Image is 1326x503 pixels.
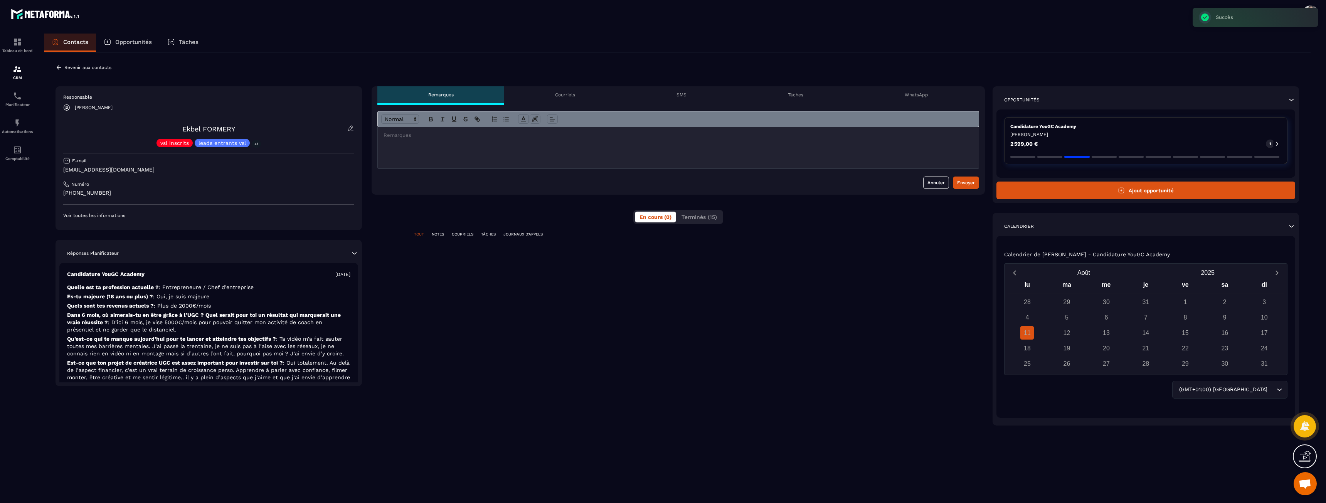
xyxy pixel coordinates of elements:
p: [EMAIL_ADDRESS][DOMAIN_NAME] [63,166,354,173]
span: Terminés (15) [682,214,717,220]
p: Est-ce que ton projet de créatrice UGC est assez important pour investir sur toi ? [67,359,350,389]
div: 10 [1257,311,1271,324]
p: Quelle est ta profession actuelle ? [67,284,350,291]
p: 1 [1269,141,1271,146]
span: : Ta vidéo m’a fait sauter toutes mes barrières mentales. J’ai passé la trentaine, je ne suis pas... [67,336,344,357]
p: E-mail [72,158,87,164]
div: 13 [1099,326,1113,340]
p: Candidature YouGC Academy [1010,123,1281,130]
div: 26 [1060,357,1074,370]
a: accountantaccountantComptabilité [2,140,33,167]
p: Opportunités [115,39,152,45]
img: automations [13,118,22,128]
p: Opportunités [1004,97,1040,103]
div: 8 [1178,311,1192,324]
span: : Oui, je suis majeure [153,293,209,299]
p: [PERSON_NAME] [75,105,113,110]
p: WhatsApp [905,92,928,98]
a: Opportunités [96,34,160,52]
a: formationformationCRM [2,59,33,86]
div: 21 [1139,342,1153,355]
img: logo [11,7,80,21]
button: Terminés (15) [677,212,722,222]
p: leads entrants vsl [199,140,246,146]
div: je [1126,279,1165,293]
button: Previous month [1008,267,1022,278]
img: formation [13,37,22,47]
p: Remarques [428,92,454,98]
p: Quels sont tes revenus actuels ? [67,302,350,310]
div: 28 [1020,295,1034,309]
p: CRM [2,76,33,80]
div: 7 [1139,311,1153,324]
button: Envoyer [953,177,979,189]
p: Responsable [63,94,354,100]
p: Qu’est-ce qui te manque aujourd’hui pour te lancer et atteindre tes objectifs ? [67,335,350,357]
button: Open months overlay [1022,266,1146,279]
div: di [1245,279,1284,293]
div: Envoyer [957,179,975,187]
p: vsl inscrits [160,140,189,146]
div: 30 [1099,295,1113,309]
div: 3 [1257,295,1271,309]
div: ve [1166,279,1205,293]
img: scheduler [13,91,22,101]
div: 27 [1099,357,1113,370]
span: : Plus de 2000€/mois [154,303,211,309]
div: 30 [1218,357,1232,370]
p: [DATE] [335,271,350,278]
div: 24 [1257,342,1271,355]
p: Contacts [63,39,88,45]
p: Tâches [179,39,199,45]
button: Open years overlay [1146,266,1270,279]
div: 1 [1178,295,1192,309]
button: Next month [1270,267,1284,278]
p: Tâches [788,92,803,98]
a: Ekbel FORMERY [182,125,235,133]
p: TOUT [414,232,424,237]
a: Ouvrir le chat [1294,472,1317,495]
span: En cours (0) [639,214,671,220]
a: automationsautomationsAutomatisations [2,113,33,140]
div: me [1087,279,1126,293]
p: Voir toutes les informations [63,212,354,219]
p: Numéro [71,181,89,187]
p: Tableau de bord [2,49,33,53]
div: 9 [1218,311,1232,324]
div: 22 [1178,342,1192,355]
img: formation [13,64,22,74]
div: 31 [1139,295,1153,309]
div: 17 [1257,326,1271,340]
button: En cours (0) [635,212,676,222]
div: 18 [1020,342,1034,355]
p: SMS [676,92,687,98]
img: accountant [13,145,22,155]
p: +1 [252,140,261,148]
div: 4 [1020,311,1034,324]
div: Search for option [1172,381,1287,399]
div: Calendar days [1008,295,1284,370]
p: Es-tu majeure (18 ans ou plus) ? [67,293,350,300]
p: Courriels [555,92,575,98]
div: 12 [1060,326,1074,340]
a: schedulerschedulerPlanificateur [2,86,33,113]
p: Automatisations [2,130,33,134]
p: Candidature YouGC Academy [67,271,145,278]
input: Search for option [1269,385,1275,394]
button: Annuler [923,177,949,189]
div: lu [1008,279,1047,293]
button: Ajout opportunité [996,182,1295,199]
div: 16 [1218,326,1232,340]
span: : Entrepreneure / Chef d’entreprise [159,284,254,290]
div: 5 [1060,311,1074,324]
div: 14 [1139,326,1153,340]
div: Calendar wrapper [1008,279,1284,370]
div: sa [1205,279,1244,293]
p: Revenir aux contacts [64,65,111,70]
div: 19 [1060,342,1074,355]
div: 6 [1099,311,1113,324]
p: JOURNAUX D'APPELS [503,232,543,237]
p: [PERSON_NAME] [1010,131,1281,138]
p: [PHONE_NUMBER] [63,189,354,197]
a: Tâches [160,34,206,52]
